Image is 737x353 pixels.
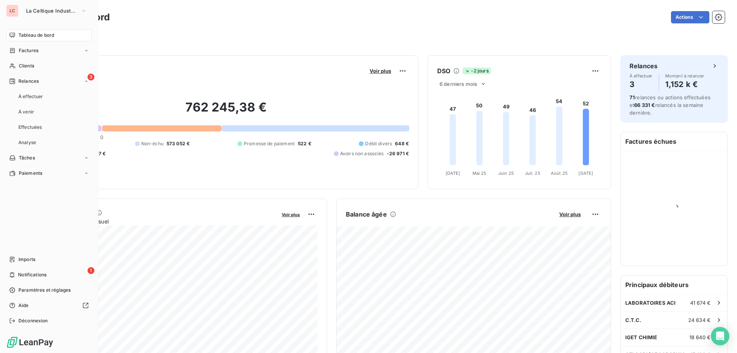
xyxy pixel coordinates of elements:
[141,140,164,147] span: Non-échu
[18,124,42,131] span: Effectuées
[498,171,514,176] tspan: Juin 25
[19,170,42,177] span: Paiements
[387,150,409,157] span: -26 971 €
[621,132,727,151] h6: Factures échues
[18,32,54,39] span: Tableau de bord
[244,140,295,147] span: Promesse de paiement
[689,334,711,340] span: 18 640 €
[18,78,39,85] span: Relances
[559,211,581,217] span: Voir plus
[6,336,54,348] img: Logo LeanPay
[100,134,103,140] span: 0
[395,140,409,147] span: 648 €
[367,67,393,74] button: Voir plus
[634,102,655,108] span: 66 331 €
[370,68,391,74] span: Voir plus
[18,317,48,324] span: Déconnexion
[671,11,709,23] button: Actions
[630,78,653,90] h4: 3
[551,171,568,176] tspan: Août 25
[340,150,384,157] span: Avoirs non associés
[43,217,276,225] span: Chiffre d'affaires mensuel
[6,5,18,17] div: LC
[665,78,704,90] h4: 1,152 k €
[282,212,300,217] span: Voir plus
[665,74,704,78] span: Montant à relancer
[625,317,641,323] span: C.T.C.
[26,8,78,14] span: La Celtique Industrielle
[625,300,676,306] span: LABORATOIRES ACI
[711,327,729,345] div: Open Intercom Messenger
[578,171,593,176] tspan: [DATE]
[18,256,35,263] span: Imports
[18,271,46,278] span: Notifications
[279,211,302,218] button: Voir plus
[19,154,35,161] span: Tâches
[557,211,583,218] button: Voir plus
[18,93,43,100] span: À effectuer
[19,47,38,54] span: Factures
[688,317,711,323] span: 24 634 €
[440,81,477,87] span: 6 derniers mois
[630,61,658,71] h6: Relances
[88,267,94,274] span: 1
[18,287,71,294] span: Paramètres et réglages
[18,302,29,309] span: Aide
[463,67,491,74] span: -2 jours
[621,276,727,294] h6: Principaux débiteurs
[167,140,190,147] span: 573 052 €
[437,66,450,76] h6: DSO
[630,74,653,78] span: À effectuer
[630,94,635,100] span: 71
[43,100,409,123] h2: 762 245,38 €
[18,139,36,146] span: Analyse
[346,210,387,219] h6: Balance âgée
[365,140,392,147] span: Débit divers
[473,171,487,176] tspan: Mai 25
[19,62,34,69] span: Clients
[446,171,460,176] tspan: [DATE]
[690,300,711,306] span: 41 674 €
[298,140,311,147] span: 522 €
[630,94,711,116] span: relances ou actions effectuées et relancés la semaine dernière.
[88,74,94,80] span: 3
[525,171,540,176] tspan: Juil. 25
[18,108,34,115] span: À venir
[625,334,658,340] span: IGET CHIMIE
[6,299,92,312] a: Aide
